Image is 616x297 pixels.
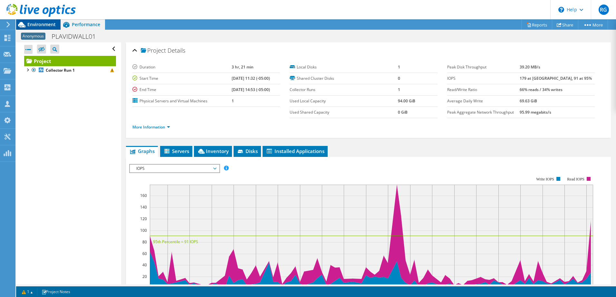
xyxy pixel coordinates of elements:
[27,21,56,27] span: Environment
[132,64,232,70] label: Duration
[232,76,270,81] b: [DATE] 11:32 (-05:00)
[398,76,400,81] b: 0
[142,262,147,268] text: 40
[21,33,45,40] span: Anonymous
[140,228,147,233] text: 100
[520,87,563,92] b: 66% reads / 34% writes
[447,98,520,104] label: Average Daily Write
[447,75,520,82] label: IOPS
[520,64,540,70] b: 39.20 MB/s
[24,56,116,66] a: Project
[232,87,270,92] b: [DATE] 14:53 (-05:00)
[536,177,554,181] text: Write IOPS
[163,148,189,154] span: Servers
[132,87,232,93] label: End Time
[132,75,232,82] label: Start Time
[49,33,106,40] h1: PLAVIDWALL01
[290,64,398,70] label: Local Disks
[599,5,609,15] span: RG
[132,98,232,104] label: Physical Servers and Virtual Machines
[398,109,408,115] b: 0 GiB
[290,87,398,93] label: Collector Runs
[520,76,592,81] b: 179 at [GEOGRAPHIC_DATA], 91 at 95%
[447,64,520,70] label: Peak Disk Throughput
[290,109,398,116] label: Used Shared Capacity
[447,87,520,93] label: Read/Write Ratio
[168,46,185,54] span: Details
[72,21,100,27] span: Performance
[142,251,147,256] text: 60
[197,148,229,154] span: Inventory
[132,124,170,130] a: More Information
[140,193,147,198] text: 160
[521,20,552,30] a: Reports
[129,148,155,154] span: Graphs
[578,20,608,30] a: More
[520,98,537,104] b: 69.63 GiB
[232,64,254,70] b: 3 hr, 21 min
[290,98,398,104] label: Used Local Capacity
[142,274,147,279] text: 20
[290,75,398,82] label: Shared Cluster Disks
[567,177,584,181] text: Read IOPS
[232,98,234,104] b: 1
[140,216,147,221] text: 120
[140,204,147,210] text: 140
[558,7,564,13] svg: \n
[142,239,147,245] text: 80
[552,20,578,30] a: Share
[17,288,37,296] a: 1
[398,87,400,92] b: 1
[133,165,216,172] span: IOPS
[520,109,551,115] b: 95.99 megabits/s
[24,66,116,75] a: Collector Run 1
[46,67,75,73] b: Collector Run 1
[266,148,324,154] span: Installed Applications
[37,288,75,296] a: Project Notes
[398,98,415,104] b: 94.00 GiB
[398,64,400,70] b: 1
[141,47,166,54] span: Project
[153,239,198,244] text: 95th Percentile = 91 IOPS
[237,148,258,154] span: Disks
[447,109,520,116] label: Peak Aggregate Network Throughput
